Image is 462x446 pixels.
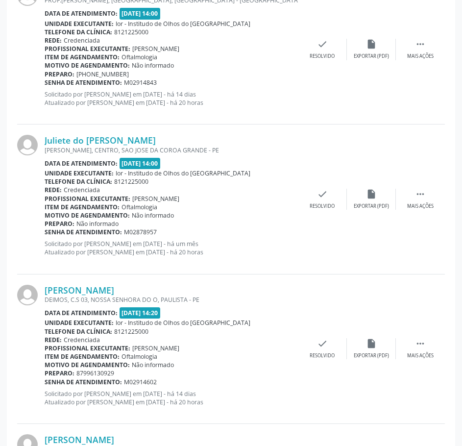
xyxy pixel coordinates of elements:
[132,361,174,369] span: Não informado
[45,344,130,352] b: Profissional executante:
[366,39,377,50] i: insert_drive_file
[317,189,328,199] i: check
[45,319,114,327] b: Unidade executante:
[45,195,130,203] b: Profissional executante:
[366,338,377,349] i: insert_drive_file
[120,307,161,319] span: [DATE] 14:20
[45,45,130,53] b: Profissional executante:
[45,309,118,317] b: Data de atendimento:
[45,220,74,228] b: Preparo:
[17,135,38,155] img: img
[116,169,250,177] span: Ior - Institudo de Olhos do [GEOGRAPHIC_DATA]
[132,61,174,70] span: Não informado
[124,78,157,87] span: M02914843
[310,352,335,359] div: Resolvido
[45,336,62,344] b: Rede:
[116,20,250,28] span: Ior - Institudo de Olhos do [GEOGRAPHIC_DATA]
[415,189,426,199] i: 
[45,28,112,36] b: Telefone da clínica:
[45,9,118,18] b: Data de atendimento:
[45,159,118,168] b: Data de atendimento:
[317,338,328,349] i: check
[45,361,130,369] b: Motivo de agendamento:
[124,378,157,386] span: M02914602
[310,53,335,60] div: Resolvido
[132,344,179,352] span: [PERSON_NAME]
[76,369,114,377] span: 87996130929
[45,369,74,377] b: Preparo:
[122,352,157,361] span: Oftalmologia
[45,90,298,107] p: Solicitado por [PERSON_NAME] em [DATE] - há 14 dias Atualizado por [PERSON_NAME] em [DATE] - há 2...
[132,211,174,220] span: Não informado
[120,158,161,169] span: [DATE] 14:00
[45,285,114,296] a: [PERSON_NAME]
[415,338,426,349] i: 
[124,228,157,236] span: M02878957
[45,53,120,61] b: Item de agendamento:
[45,135,156,146] a: Juliete do [PERSON_NAME]
[45,70,74,78] b: Preparo:
[45,211,130,220] b: Motivo de agendamento:
[45,378,122,386] b: Senha de atendimento:
[45,177,112,186] b: Telefone da clínica:
[45,36,62,45] b: Rede:
[45,78,122,87] b: Senha de atendimento:
[317,39,328,50] i: check
[45,169,114,177] b: Unidade executante:
[114,177,148,186] span: 8121225000
[366,189,377,199] i: insert_drive_file
[45,296,298,304] div: DEIMOS, C.S 03, NOSSA SENHORA DO O, PAULISTA - PE
[122,53,157,61] span: Oftalmologia
[310,203,335,210] div: Resolvido
[407,352,434,359] div: Mais ações
[45,240,298,256] p: Solicitado por [PERSON_NAME] em [DATE] - há um mês Atualizado por [PERSON_NAME] em [DATE] - há 20...
[122,203,157,211] span: Oftalmologia
[45,327,112,336] b: Telefone da clínica:
[45,146,298,154] div: [PERSON_NAME], CENTRO, SAO JOSE DA COROA GRANDE - PE
[64,186,100,194] span: Credenciada
[132,195,179,203] span: [PERSON_NAME]
[76,70,129,78] span: [PHONE_NUMBER]
[45,61,130,70] b: Motivo de agendamento:
[354,53,389,60] div: Exportar (PDF)
[45,203,120,211] b: Item de agendamento:
[116,319,250,327] span: Ior - Institudo de Olhos do [GEOGRAPHIC_DATA]
[114,327,148,336] span: 8121225000
[120,8,161,19] span: [DATE] 14:00
[45,434,114,445] a: [PERSON_NAME]
[45,228,122,236] b: Senha de atendimento:
[45,20,114,28] b: Unidade executante:
[45,390,298,406] p: Solicitado por [PERSON_NAME] em [DATE] - há 14 dias Atualizado por [PERSON_NAME] em [DATE] - há 2...
[132,45,179,53] span: [PERSON_NAME]
[407,53,434,60] div: Mais ações
[415,39,426,50] i: 
[45,352,120,361] b: Item de agendamento:
[354,352,389,359] div: Exportar (PDF)
[45,186,62,194] b: Rede:
[76,220,119,228] span: Não informado
[114,28,148,36] span: 8121225000
[64,36,100,45] span: Credenciada
[407,203,434,210] div: Mais ações
[17,285,38,305] img: img
[64,336,100,344] span: Credenciada
[354,203,389,210] div: Exportar (PDF)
